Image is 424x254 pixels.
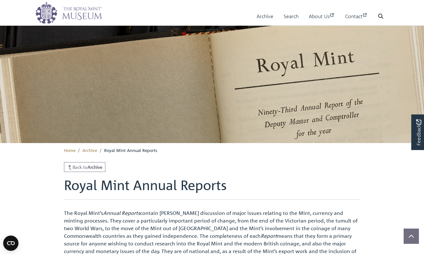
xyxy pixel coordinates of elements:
button: Scroll to top [404,229,419,244]
a: Home [64,147,75,153]
button: Open CMP widget [3,236,18,251]
a: Archive [82,147,97,153]
a: About Us [309,7,335,25]
em: Report [261,233,277,239]
a: Archive [257,7,273,25]
em: Annual Reports [103,210,140,216]
a: Search [284,7,299,25]
span: Royal Mint Annual Reports [104,147,157,153]
a: Contact [345,7,368,25]
a: Back toArchive [64,162,105,172]
a: Would you like to provide feedback? [411,114,424,150]
img: logo_wide.png [35,2,102,24]
span: Feedback [415,119,422,146]
h1: Royal Mint Annual Reports [64,177,360,199]
strong: Archive [88,164,102,170]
